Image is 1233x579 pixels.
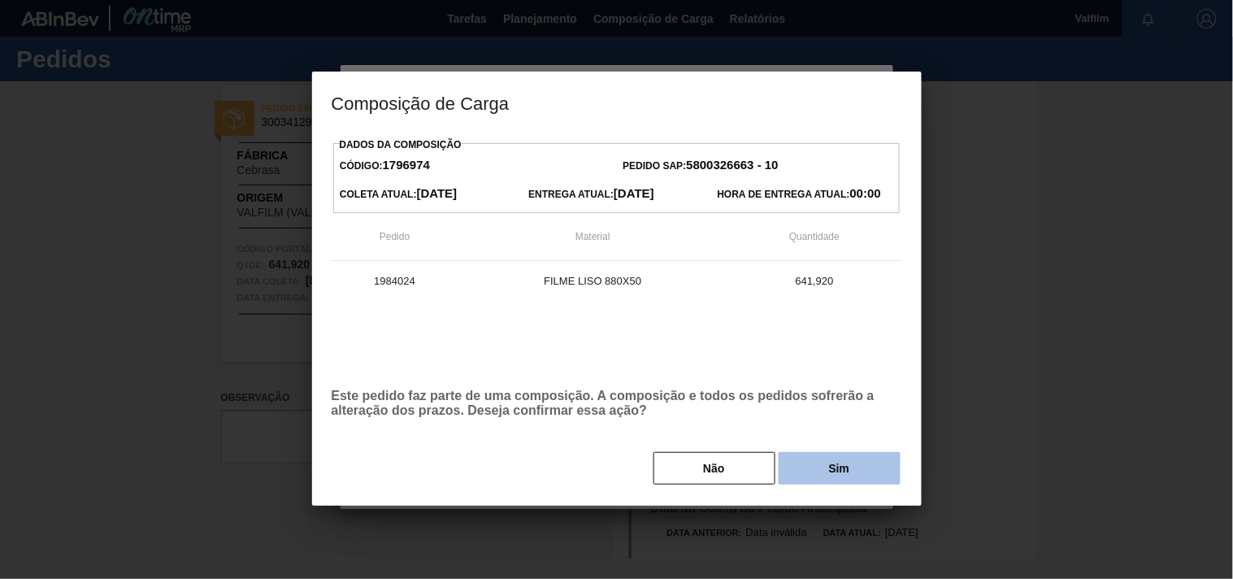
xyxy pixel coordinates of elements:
[687,158,779,172] strong: 5800326663 - 10
[623,160,779,172] span: Pedido SAP:
[575,231,610,242] span: Material
[727,261,902,302] td: 641,920
[312,72,922,133] h3: Composição de Carga
[340,139,462,150] label: Dados da Composição
[850,186,881,200] strong: 00:00
[340,160,430,172] span: Código:
[332,389,902,418] p: Este pedido faz parte de uma composição. A composição e todos os pedidos sofrerão a alteração dos...
[383,158,430,172] strong: 1796974
[528,189,654,200] span: Entrega Atual:
[332,261,458,302] td: 1984024
[779,452,901,485] button: Sim
[614,186,654,200] strong: [DATE]
[417,186,458,200] strong: [DATE]
[653,452,775,485] button: Não
[458,261,727,302] td: FILME LISO 880X50
[718,189,881,200] span: Hora de Entrega Atual:
[380,231,410,242] span: Pedido
[789,231,840,242] span: Quantidade
[340,189,457,200] span: Coleta Atual:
